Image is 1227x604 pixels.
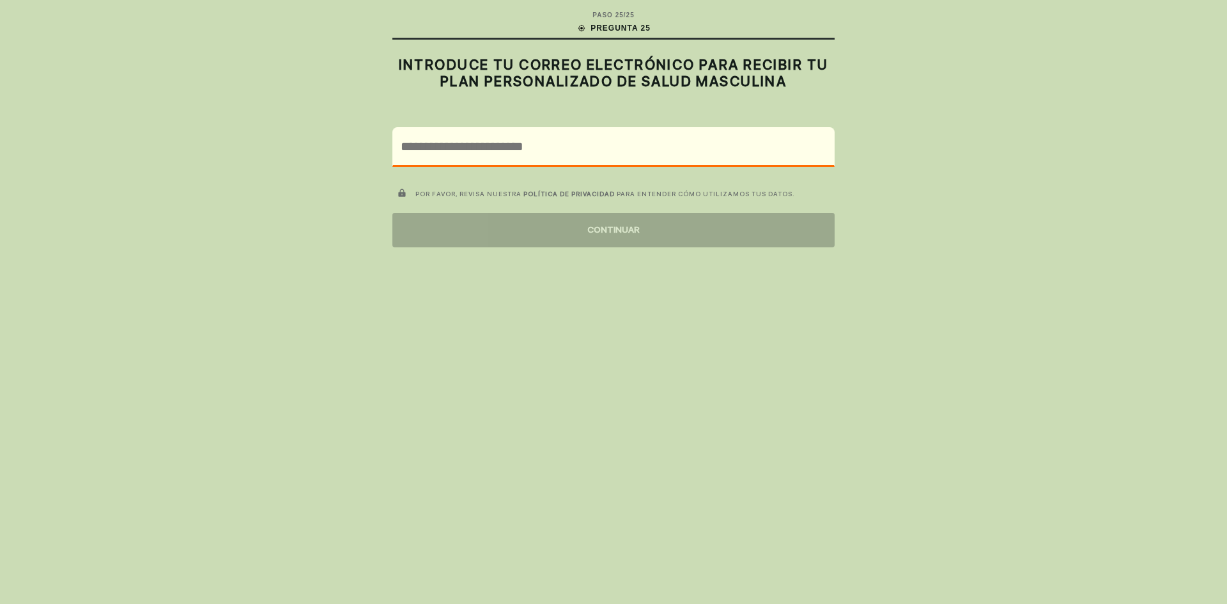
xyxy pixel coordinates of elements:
[523,190,615,197] a: POLÍTICA DE PRIVACIDAD
[576,22,651,34] div: PREGUNTA 25
[392,213,835,247] div: CONTINUAR
[392,56,835,90] h2: INTRODUCE TU CORREO ELECTRÓNICO PARA RECIBIR TU PLAN PERSONALIZADO DE SALUD MASCULINA
[592,10,634,20] div: PASO 25 / 25
[415,190,795,197] span: POR FAVOR, REVISA NUESTRA PARA ENTENDER CÓMO UTILIZAMOS TUS DATOS.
